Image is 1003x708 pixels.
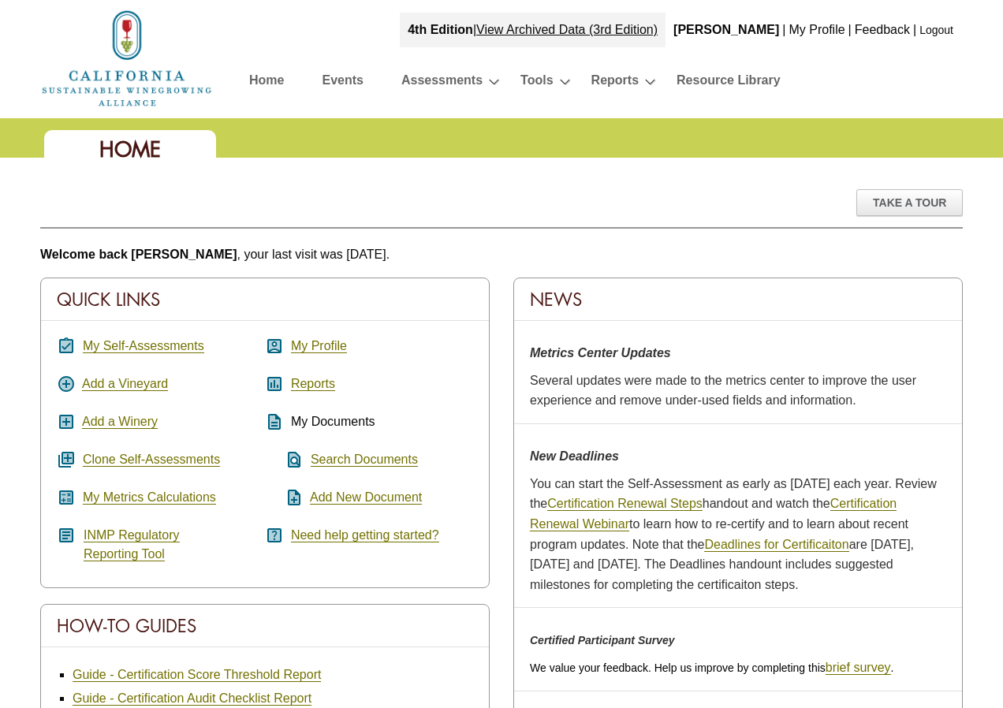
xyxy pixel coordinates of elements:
[530,449,619,463] strong: New Deadlines
[789,23,845,36] a: My Profile
[530,346,671,360] strong: Metrics Center Updates
[83,339,204,353] a: My Self-Assessments
[40,248,237,261] b: Welcome back [PERSON_NAME]
[855,23,910,36] a: Feedback
[40,50,214,64] a: Home
[73,691,311,706] a: Guide - Certification Audit Checklist Report
[919,24,953,36] a: Logout
[291,415,375,428] span: My Documents
[41,605,489,647] div: How-To Guides
[40,8,214,109] img: logo_cswa2x.png
[57,488,76,507] i: calculate
[57,450,76,469] i: queue
[520,69,553,97] a: Tools
[265,526,284,545] i: help_center
[408,23,473,36] strong: 4th Edition
[530,661,893,674] span: We value your feedback. Help us improve by completing this .
[41,278,489,321] div: Quick Links
[291,339,347,353] a: My Profile
[401,69,483,97] a: Assessments
[83,490,216,505] a: My Metrics Calculations
[591,69,639,97] a: Reports
[781,13,787,47] div: |
[265,374,284,393] i: assessment
[530,497,897,531] a: Certification Renewal Webinar
[249,69,284,97] a: Home
[856,189,963,216] div: Take A Tour
[476,23,658,36] a: View Archived Data (3rd Edition)
[291,528,439,542] a: Need help getting started?
[291,377,335,391] a: Reports
[311,453,418,467] a: Search Documents
[57,374,76,393] i: add_circle
[265,450,304,469] i: find_in_page
[83,453,220,467] a: Clone Self-Assessments
[265,337,284,356] i: account_box
[912,13,918,47] div: |
[530,474,946,595] p: You can start the Self-Assessment as early as [DATE] each year. Review the handout and watch the ...
[514,278,962,321] div: News
[322,69,363,97] a: Events
[847,13,853,47] div: |
[82,415,158,429] a: Add a Winery
[73,668,321,682] a: Guide - Certification Score Threshold Report
[547,497,703,511] a: Certification Renewal Steps
[310,490,422,505] a: Add New Document
[57,337,76,356] i: assignment_turned_in
[265,488,304,507] i: note_add
[84,528,180,561] a: INMP RegulatoryReporting Tool
[40,244,963,265] p: , your last visit was [DATE].
[265,412,284,431] i: description
[57,526,76,545] i: article
[82,377,168,391] a: Add a Vineyard
[400,13,666,47] div: |
[826,661,891,675] a: brief survey
[704,538,848,552] a: Deadlines for Certificaiton
[57,412,76,431] i: add_box
[530,634,675,647] em: Certified Participant Survey
[677,69,781,97] a: Resource Library
[673,23,779,36] b: [PERSON_NAME]
[530,374,916,408] span: Several updates were made to the metrics center to improve the user experience and remove under-u...
[99,136,161,163] span: Home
